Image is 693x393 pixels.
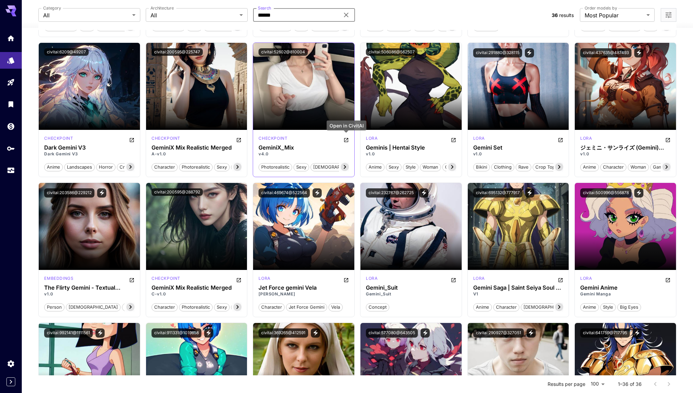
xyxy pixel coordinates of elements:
[259,285,349,291] h3: Jet Force gemini Vela
[44,48,89,56] button: civitai:6209@49207
[442,163,457,171] button: girls
[311,164,365,171] span: [DEMOGRAPHIC_DATA]
[66,303,121,311] button: [DEMOGRAPHIC_DATA]
[600,163,626,171] button: character
[521,304,575,311] span: [DEMOGRAPHIC_DATA]
[366,304,389,311] span: concept
[634,188,643,198] button: View trigger words
[473,48,522,57] button: civitai:291880@328115
[618,381,642,388] p: 1–36 of 36
[473,328,524,338] button: civitai:290927@327051
[259,304,284,311] span: character
[44,163,63,171] button: anime
[474,164,490,171] span: bikini
[152,303,178,311] button: character
[628,163,649,171] button: woman
[204,328,213,338] button: View trigger words
[521,303,575,311] button: [DEMOGRAPHIC_DATA]
[117,164,143,171] span: creatures
[473,285,564,291] h3: Gemini Saga | Saint Seiya Soul of Gold Pony XL
[311,328,320,338] button: View trigger words
[366,151,456,157] p: v1.0
[665,135,671,143] button: Open in CivitAI
[443,164,457,171] span: girls
[580,188,632,198] button: civitai:500996@556878
[44,275,73,284] div: SD 1.5
[650,163,690,171] button: game character
[313,188,322,198] button: View trigger words
[366,275,377,284] div: SD 1.5
[44,275,73,281] p: embeddings
[525,188,534,198] button: View trigger words
[259,275,270,284] div: Pony
[7,166,15,175] div: Usage
[491,163,514,171] button: clothing
[343,275,349,284] button: Open in CivitAI
[651,164,690,171] span: game character
[231,304,285,311] span: [DEMOGRAPHIC_DATA]
[473,275,485,281] p: lora
[7,122,15,131] div: Wallet
[44,328,93,338] button: civitai:992141@1111561
[97,188,106,198] button: View trigger words
[150,5,174,11] label: Architecture
[366,285,456,291] div: Gemini_Suit
[44,135,73,141] p: checkpoint
[152,275,180,284] div: SD 1.5
[152,163,178,171] button: character
[152,144,242,151] h3: GeminiX Mix Realistic Merged
[44,144,135,151] h3: Dark Gemini V3
[310,163,365,171] button: [DEMOGRAPHIC_DATA]
[634,48,643,57] button: View trigger words
[527,328,536,338] button: View trigger words
[473,303,492,311] button: anime
[179,163,213,171] button: photorealistic
[451,275,456,284] button: Open in CivitAI
[633,328,642,338] button: View trigger words
[259,135,287,141] p: checkpoint
[366,291,456,297] p: Gemini_Suit
[366,328,418,338] button: civitai:577080@643505
[179,304,212,311] span: photorealistic
[366,303,389,311] button: concept
[580,291,671,297] p: Gemini Manga
[473,163,490,171] button: bikini
[516,164,531,171] span: rave
[6,377,15,386] button: Expand sidebar
[559,12,574,18] span: results
[122,303,147,311] button: american
[44,188,94,198] button: civitai:203586@229212
[259,144,349,151] h3: GeminiX_Mix
[473,291,564,297] p: V1
[259,275,270,281] p: lora
[294,164,309,171] span: sexy
[152,291,242,297] p: C-v1.0
[179,303,213,311] button: photorealistic
[473,144,564,151] div: Gemini Set
[259,48,308,56] button: civitai:52602@810004
[44,285,135,291] h3: The Flirty Gemini - Textual Inversion
[259,135,287,143] div: SD 1.5
[44,291,135,297] p: v1.0
[580,328,630,338] button: civitai:641759@717795
[152,135,180,141] p: checkpoint
[231,164,285,171] span: [DEMOGRAPHIC_DATA]
[259,291,349,297] p: [PERSON_NAME]
[580,163,599,171] button: anime
[580,144,671,151] h3: ジェミニ・サンライズ (Gemini) 「サクラ大戦Ⅴ」
[628,164,648,171] span: woman
[580,151,671,157] p: v1.0
[236,275,242,284] button: Open in CivitAI
[580,275,592,281] p: lora
[7,100,15,108] div: Library
[366,275,377,281] p: lora
[152,135,180,143] div: SD 1.5
[214,304,229,311] span: sexy
[581,164,599,171] span: anime
[525,48,534,57] button: View trigger words
[286,304,327,311] span: jet force gemini
[493,303,519,311] button: character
